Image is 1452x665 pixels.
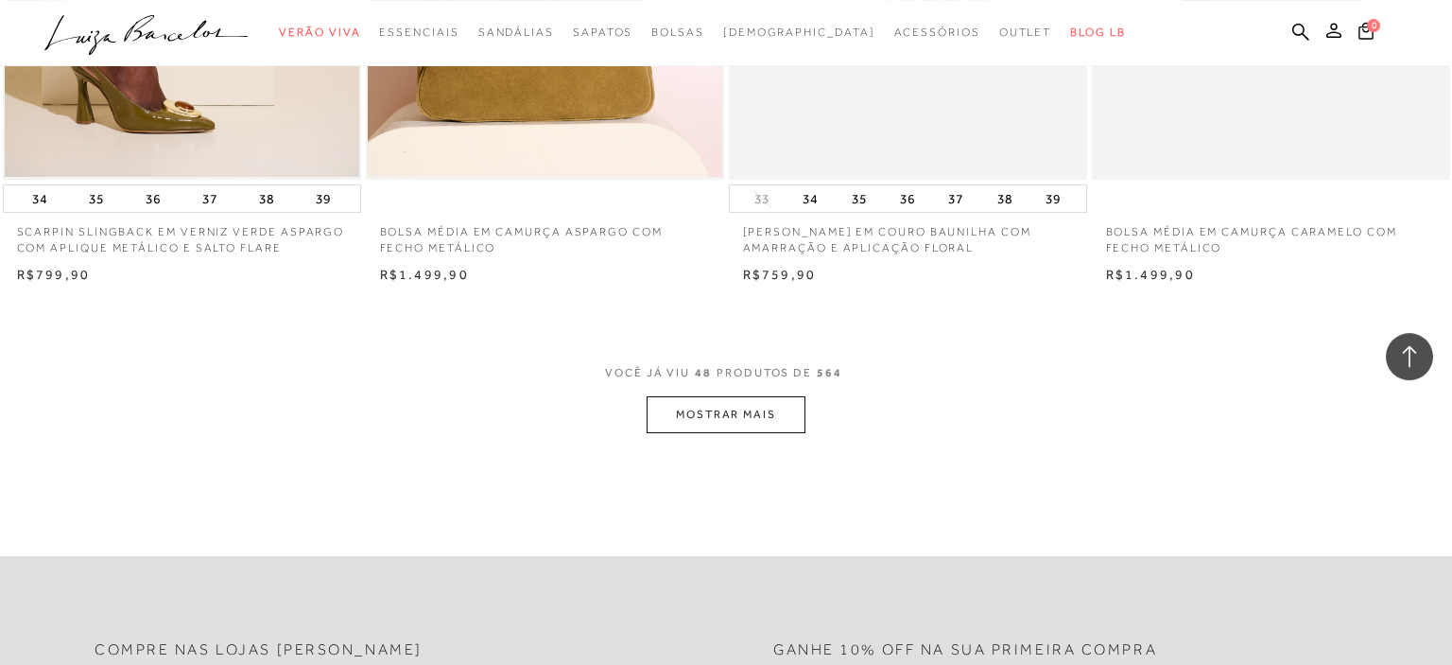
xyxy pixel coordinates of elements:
span: BLOG LB [1070,26,1125,39]
h2: Compre nas lojas [PERSON_NAME] [95,641,423,659]
button: 36 [894,185,921,212]
button: 34 [26,185,53,212]
span: 48 [695,366,712,379]
button: MOSTRAR MAIS [647,396,805,433]
span: 0 [1367,19,1380,32]
span: Outlet [999,26,1052,39]
button: 36 [140,185,166,212]
a: [PERSON_NAME] EM COURO BAUNILHA COM AMARRAÇÃO E APLICAÇÃO FLORAL [729,213,1087,256]
span: R$759,90 [743,267,817,282]
a: categoryNavScreenReaderText [379,15,458,50]
span: R$1.499,90 [1106,267,1195,282]
button: 37 [942,185,969,212]
a: BLOG LB [1070,15,1125,50]
button: 34 [797,185,823,212]
span: [DEMOGRAPHIC_DATA] [723,26,875,39]
span: Essenciais [379,26,458,39]
a: SCARPIN SLINGBACK EM VERNIZ VERDE ASPARGO COM APLIQUE METÁLICO E SALTO FLARE [3,213,361,256]
span: Bolsas [651,26,704,39]
button: 37 [197,185,223,212]
button: 38 [992,185,1018,212]
button: 33 [749,190,775,208]
a: noSubCategoriesText [723,15,875,50]
a: categoryNavScreenReaderText [279,15,360,50]
a: categoryNavScreenReaderText [894,15,980,50]
button: 35 [83,185,110,212]
a: BOLSA MÉDIA EM CAMURÇA CARAMELO COM FECHO METÁLICO [1092,213,1450,256]
button: 39 [310,185,337,212]
a: categoryNavScreenReaderText [999,15,1052,50]
span: Sapatos [573,26,632,39]
span: Verão Viva [279,26,360,39]
h2: Ganhe 10% off na sua primeira compra [773,641,1157,659]
button: 39 [1040,185,1066,212]
button: 35 [846,185,873,212]
a: categoryNavScreenReaderText [651,15,704,50]
span: R$799,90 [17,267,91,282]
a: BOLSA MÉDIA EM CAMURÇA ASPARGO COM FECHO METÁLICO [366,213,724,256]
span: 564 [817,366,842,379]
button: 38 [253,185,280,212]
a: categoryNavScreenReaderText [478,15,554,50]
a: categoryNavScreenReaderText [573,15,632,50]
span: Acessórios [894,26,980,39]
span: R$1.499,90 [380,267,469,282]
span: VOCÊ JÁ VIU PRODUTOS DE [605,366,847,379]
span: Sandálias [478,26,554,39]
button: 0 [1353,21,1379,46]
